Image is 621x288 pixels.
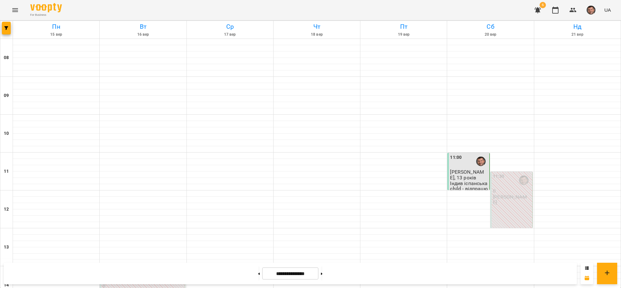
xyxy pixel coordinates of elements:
[101,32,185,38] h6: 16 вер
[493,173,505,180] label: 11:30
[14,32,98,38] h6: 15 вер
[450,154,462,161] label: 11:00
[604,7,611,13] span: UA
[188,22,272,32] h6: Ср
[535,22,620,32] h6: Нд
[14,22,98,32] h6: Пн
[4,54,9,61] h6: 08
[602,4,613,16] button: UA
[4,92,9,99] h6: 09
[101,22,185,32] h6: Вт
[476,157,486,166] img: Маленченко Юрій Сергійович
[275,32,359,38] h6: 18 вер
[448,22,533,32] h6: Сб
[361,22,446,32] h6: Пт
[493,194,531,205] p: [PERSON_NAME]
[188,32,272,38] h6: 17 вер
[519,176,529,185] img: Маленченко Юрій Сергійович
[275,22,359,32] h6: Чт
[8,3,23,18] button: Menu
[4,244,9,251] h6: 13
[450,169,484,180] span: [PERSON_NAME], 13 років
[448,32,533,38] h6: 20 вер
[4,130,9,137] h6: 10
[4,206,9,213] h6: 12
[30,13,62,17] span: For Business
[493,188,531,194] p: 0
[540,2,546,8] span: 6
[361,32,446,38] h6: 19 вер
[535,32,620,38] h6: 21 вер
[450,181,488,197] p: Індив іспанська child - відпрацювання з 16.09
[587,6,595,15] img: 75717b8e963fcd04a603066fed3de194.png
[4,168,9,175] h6: 11
[30,3,62,12] img: Voopty Logo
